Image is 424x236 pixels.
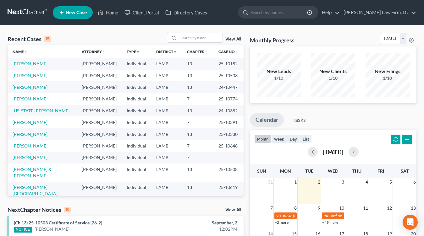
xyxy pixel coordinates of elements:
td: LAMB [151,140,182,152]
span: 5 [389,178,393,186]
td: [PERSON_NAME] [77,93,122,105]
div: New Clients [311,68,355,75]
td: Individual [122,128,151,140]
td: LAMB [151,164,182,181]
div: 1/10 [311,75,355,81]
span: Sat [401,168,409,174]
span: New Case [66,10,87,15]
div: New Leads [257,68,301,75]
button: month [254,135,271,143]
td: Individual [122,70,151,81]
a: Chapterunfold_more [187,49,208,54]
td: Individual [122,152,151,164]
td: LAMB [151,105,182,116]
i: unfold_more [24,50,28,54]
td: LAMB [151,116,182,128]
td: 13 [182,81,213,93]
td: [PERSON_NAME] [77,58,122,69]
a: Tasks [287,113,311,127]
a: [PERSON_NAME] Law Firm, LC [340,7,416,18]
input: Search by name... [179,33,223,42]
a: [US_STATE][PERSON_NAME] [13,108,69,113]
a: +2 more [275,220,289,225]
a: [PERSON_NAME][GEOGRAPHIC_DATA] [13,185,58,196]
td: 7 [182,140,213,152]
a: View All [225,37,241,41]
td: 13 [182,164,213,181]
span: Fri [377,168,384,174]
span: 12 [386,204,393,212]
td: 25-10391 [213,116,244,128]
span: Tue [305,168,313,174]
span: 1 [294,178,297,186]
button: list [300,135,312,143]
td: 25-10182 [213,58,244,69]
td: 13 [182,182,213,200]
span: Sun [257,168,266,174]
a: Home [95,7,121,18]
input: Search by name... [251,7,308,18]
td: LAMB [151,93,182,105]
a: Calendar [250,113,284,127]
td: LAMB [151,81,182,93]
td: Individual [122,182,151,200]
td: 7 [182,116,213,128]
span: Thu [352,168,361,174]
div: Recent Cases [8,35,51,43]
td: LAMB [151,128,182,140]
span: 9a [324,213,328,218]
td: Individual [122,140,151,152]
div: New Filings [366,68,410,75]
a: [PERSON_NAME] [13,73,47,78]
a: [PERSON_NAME] & [PERSON_NAME] [13,167,52,178]
div: 10 [64,207,71,212]
td: [PERSON_NAME] [77,70,122,81]
td: LAMB [151,182,182,200]
td: [PERSON_NAME] [77,128,122,140]
i: unfold_more [173,50,177,54]
a: Directory Cases [162,7,210,18]
span: 9 [317,204,321,212]
div: Open Intercom Messenger [403,215,418,230]
a: (Ch 13) 25-10503 Certificate of Service [26-2] [14,220,102,225]
a: Attorneyunfold_more [82,49,106,54]
td: [PERSON_NAME] [77,152,122,164]
td: 13 [182,58,213,69]
span: 10 [339,204,345,212]
div: 15 [44,36,51,42]
td: 25-10503 [213,70,244,81]
a: [PERSON_NAME] [13,96,47,101]
td: LAMB [151,70,182,81]
td: 7 [182,93,213,105]
span: 3 [341,178,345,186]
span: 2 [317,178,321,186]
a: View All [225,208,241,212]
td: 24-10447 [213,81,244,93]
td: [PERSON_NAME] [77,164,122,181]
span: Wed [328,168,338,174]
td: [PERSON_NAME] [77,81,122,93]
a: Typeunfold_more [127,49,140,54]
td: [PERSON_NAME] [77,182,122,200]
div: 1/10 [366,75,410,81]
td: LAMB [151,58,182,69]
td: [PERSON_NAME] [77,105,122,116]
td: 13 [182,70,213,81]
td: 13 [182,105,213,116]
button: day [287,135,300,143]
td: 24-10382 [213,105,244,116]
span: 31 [267,178,273,186]
a: [PERSON_NAME] [13,131,47,137]
span: 13 [410,204,416,212]
td: 25-10508 [213,164,244,181]
span: 341(a) meeting for [PERSON_NAME] [286,213,347,218]
div: NOTICE [14,227,32,233]
td: 25-10648 [213,140,244,152]
a: Nameunfold_more [13,49,28,54]
td: [PERSON_NAME] [77,140,122,152]
td: Individual [122,81,151,93]
span: 7 [270,204,273,212]
td: Individual [122,105,151,116]
td: 23-10330 [213,128,244,140]
div: 1/10 [257,75,301,81]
